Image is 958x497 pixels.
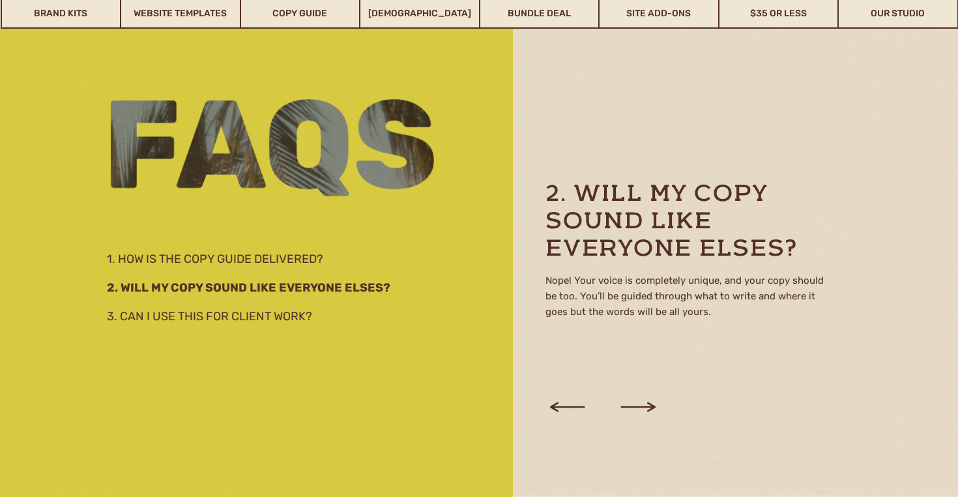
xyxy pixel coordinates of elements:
a: 2. Will my copy sound like everyone elses? [107,279,422,293]
b: 2. Will my copy sound like everyone elses? [107,280,390,295]
a: 3. Can I use this for client work? [107,307,414,322]
a: 1. How is the copy guide delivered? [107,250,389,264]
div: Nope! Your voice is completely unique, and your copy should be too. You’ll be guided through what... [545,273,836,327]
h3: 2. Will my copy sound like everyone elses? [545,182,849,262]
